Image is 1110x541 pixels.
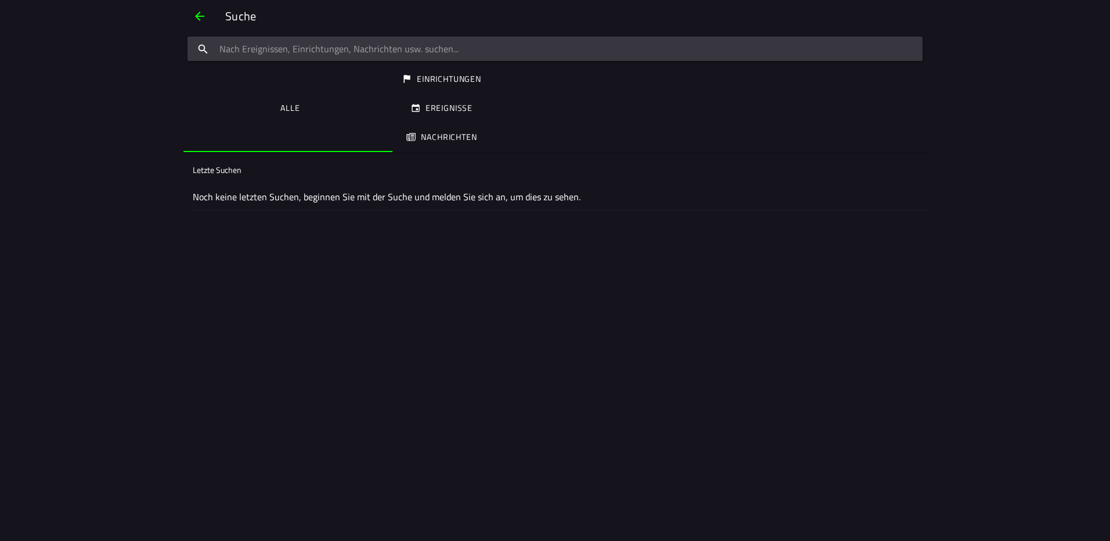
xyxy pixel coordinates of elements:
[214,8,927,25] ion-title: Suche
[417,73,481,85] ion-label: Einrichtungen
[421,131,477,143] ion-label: Nachrichten
[426,102,473,114] ion-label: Ereignisse
[402,74,412,84] ion-icon: Flagge
[410,103,421,113] ion-icon: Kalender
[183,183,927,211] ion-item: Noch keine letzten Suchen, beginnen Sie mit der Suche und melden Sie sich an, um dies zu sehen.
[193,164,242,176] ion-label: Letzte Suchen
[280,102,300,114] ion-label: Alle
[188,37,922,61] input: Text suchen
[406,132,416,142] ion-icon: Papier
